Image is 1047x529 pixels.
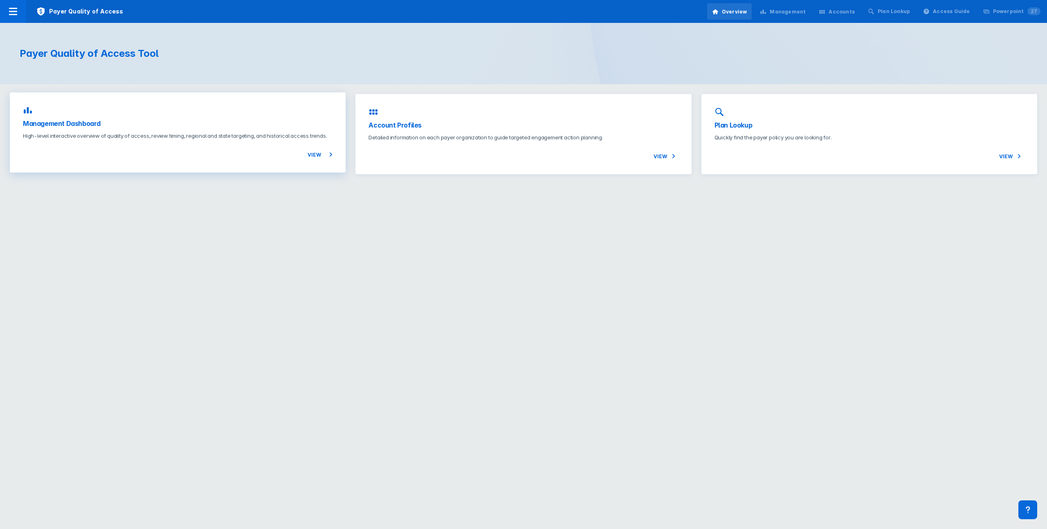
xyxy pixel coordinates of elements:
div: Management [770,8,806,16]
p: High-level interactive overview of quality of access, review timing, regional and state targeting... [23,132,333,140]
div: Powerpoint [993,8,1040,15]
a: Account ProfilesDetailed information on each payer organization to guide targeted engagement acti... [355,94,691,174]
div: Support and data inquiry [1018,500,1037,519]
p: Quickly find the payer policy you are looking for. [714,133,1024,141]
h3: Management Dashboard [23,119,333,128]
span: 27 [1027,7,1040,15]
span: View [999,151,1024,161]
a: Accounts [814,3,860,20]
div: Access Guide [933,8,970,15]
div: Overview [722,8,747,16]
p: Detailed information on each payer organization to guide targeted engagement action planning. [368,133,678,141]
a: Management DashboardHigh-level interactive overview of quality of access, review timing, regional... [10,92,346,173]
div: Accounts [829,8,855,16]
a: Management [755,3,811,20]
h3: Account Profiles [368,120,678,130]
span: View [654,151,679,161]
a: Overview [707,3,752,20]
h1: Payer Quality of Access Tool [20,47,514,60]
div: Plan Lookup [878,8,910,15]
span: View [308,150,333,159]
h3: Plan Lookup [714,120,1024,130]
